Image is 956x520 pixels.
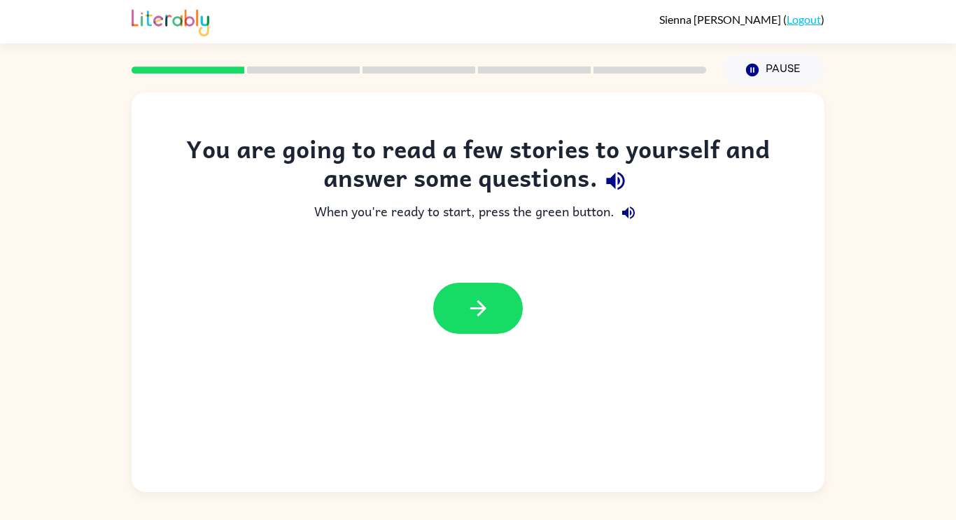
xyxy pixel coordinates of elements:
[160,134,796,199] div: You are going to read a few stories to yourself and answer some questions.
[659,13,824,26] div: ( )
[132,6,209,36] img: Literably
[787,13,821,26] a: Logout
[659,13,783,26] span: Sienna [PERSON_NAME]
[723,54,824,86] button: Pause
[160,199,796,227] div: When you're ready to start, press the green button.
